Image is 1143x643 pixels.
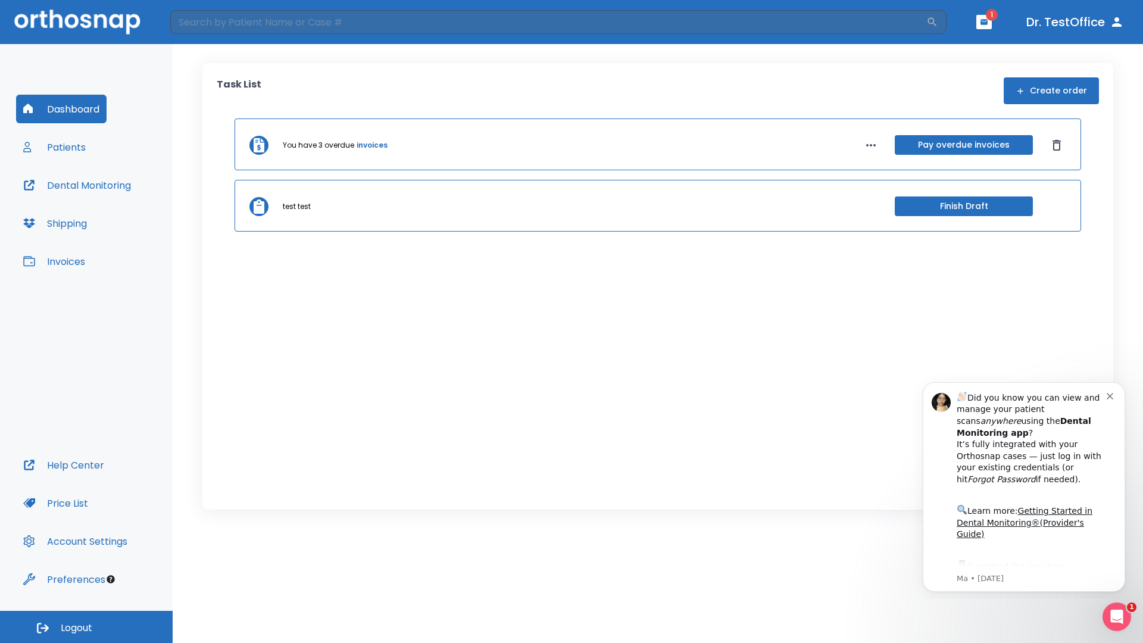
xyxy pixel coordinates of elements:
[52,187,202,248] div: Download the app: | ​ Let us know if you need help getting started!
[895,135,1033,155] button: Pay overdue invoices
[105,574,116,585] div: Tooltip anchor
[1047,136,1066,155] button: Dismiss
[52,190,158,211] a: App Store
[61,622,92,635] span: Logout
[16,247,92,276] button: Invoices
[52,202,202,213] p: Message from Ma, sent 6w ago
[16,95,107,123] button: Dashboard
[283,201,311,212] p: test test
[1103,603,1131,631] iframe: Intercom live chat
[1004,77,1099,104] button: Create order
[16,209,94,238] button: Shipping
[986,9,998,21] span: 1
[14,10,140,34] img: Orthosnap
[170,10,926,34] input: Search by Patient Name or Case #
[217,77,261,104] p: Task List
[16,451,111,479] button: Help Center
[357,140,388,151] a: invoices
[16,171,138,199] button: Dental Monitoring
[16,527,135,555] button: Account Settings
[895,196,1033,216] button: Finish Draft
[16,565,113,594] button: Preferences
[905,372,1143,599] iframe: Intercom notifications message
[202,18,211,28] button: Dismiss notification
[16,133,93,161] button: Patients
[1127,603,1136,612] span: 1
[283,140,354,151] p: You have 3 overdue
[16,489,95,517] button: Price List
[1022,11,1129,33] button: Dr. TestOffice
